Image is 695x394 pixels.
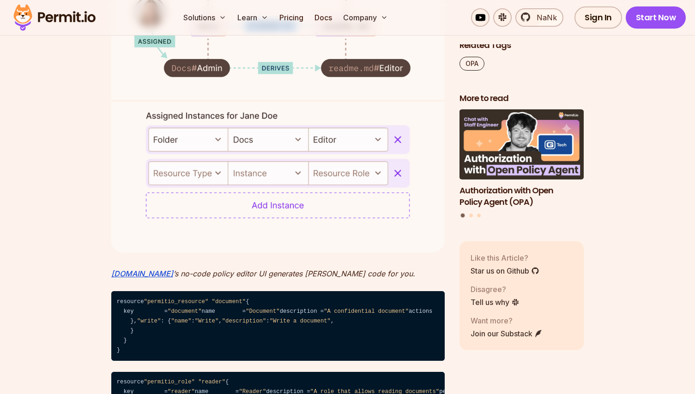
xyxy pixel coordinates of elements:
code: resource { key = name = description = actions = { : { : , : , }, : { : , : , } } } [111,291,445,361]
p: Want more? [471,315,543,326]
a: NaNk [515,8,563,27]
span: "document" [212,298,246,305]
span: "A confidential document" [324,308,409,315]
p: Like this Article? [471,252,539,263]
span: "Document" [246,308,280,315]
h2: More to read [459,93,584,104]
button: Go to slide 2 [469,214,473,218]
h2: Related Tags [459,40,584,51]
span: "name" [171,318,191,324]
img: Authorization with Open Policy Agent (OPA) [459,110,584,180]
button: Go to slide 3 [477,214,481,218]
h3: Authorization with Open Policy Agent (OPA) [459,185,584,208]
span: "document" [168,308,202,315]
a: Docs [311,8,336,27]
span: "reader" [198,379,225,385]
a: Pricing [276,8,307,27]
span: "permitio_role" [144,379,195,385]
em: ’s no-code policy editor UI generates [PERSON_NAME] code for you. [173,269,415,278]
a: [DOMAIN_NAME] [111,269,173,278]
a: Tell us why [471,297,520,308]
button: Go to slide 1 [461,214,465,218]
a: Join our Substack [471,328,543,339]
span: "write" [137,318,161,324]
button: Solutions [180,8,230,27]
a: Start Now [626,6,686,29]
span: "Write" [195,318,218,324]
div: Posts [459,110,584,219]
button: Learn [234,8,272,27]
span: "permitio_resource" [144,298,209,305]
a: Authorization with Open Policy Agent (OPA)Authorization with Open Policy Agent (OPA) [459,110,584,208]
a: Star us on Github [471,265,539,276]
li: 1 of 3 [459,110,584,208]
span: "description" [222,318,266,324]
a: Sign In [574,6,622,29]
a: OPA [459,57,484,71]
button: Company [339,8,392,27]
p: Disagree? [471,284,520,295]
span: "Write a document" [270,318,331,324]
span: NaNk [531,12,557,23]
img: Permit logo [9,2,100,33]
